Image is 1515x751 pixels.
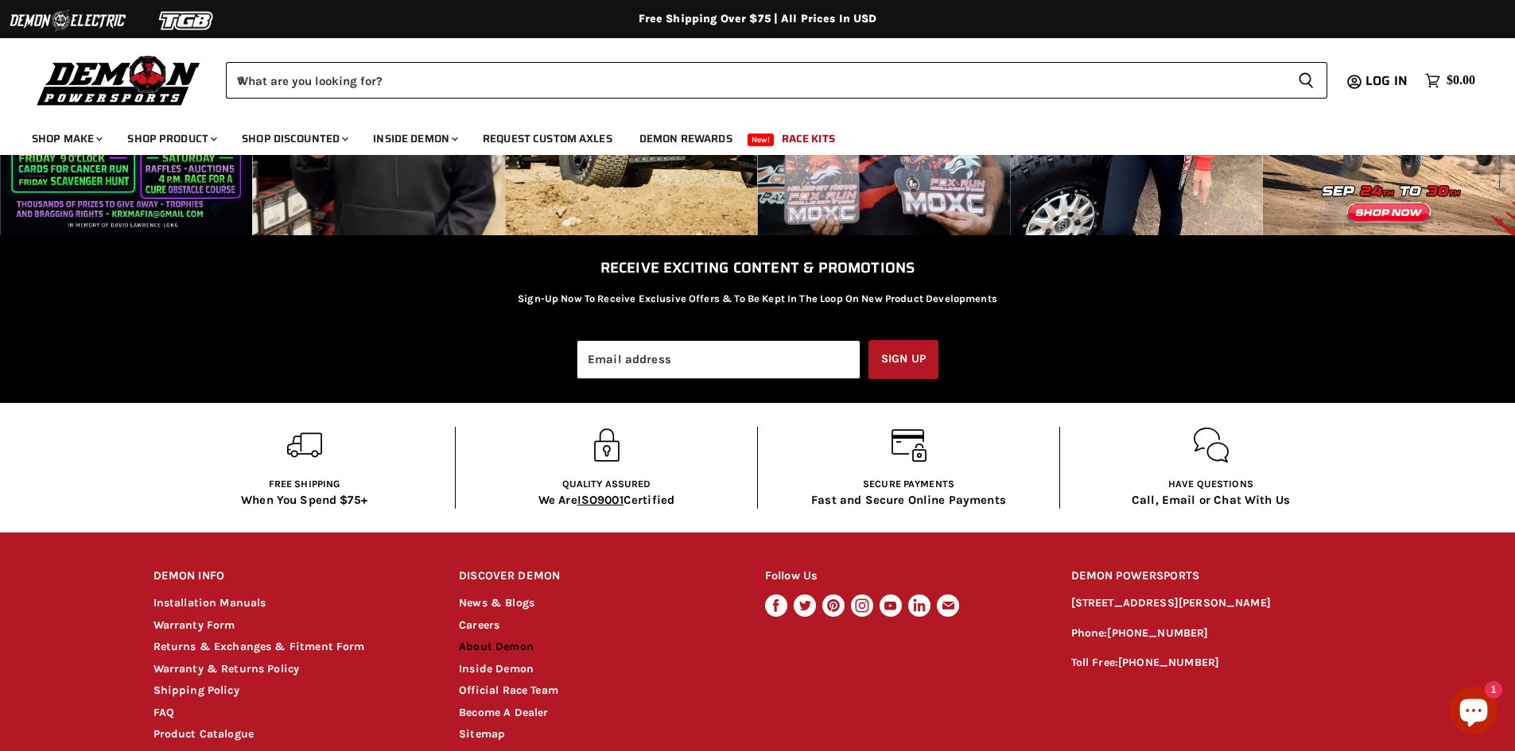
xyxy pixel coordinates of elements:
[153,618,235,632] a: Warranty Form
[459,640,534,653] a: About Demon
[127,6,247,36] img: TGB Logo 2
[153,727,254,741] a: Product Catalogue
[811,492,1006,509] p: Fast and Secure Online Payments
[863,478,954,490] span: Secure Payments
[20,116,1471,155] ul: Main menu
[1071,594,1362,613] p: [STREET_ADDRESS][PERSON_NAME]
[1071,625,1362,643] p: Phone:
[1285,62,1327,99] button: Search
[1358,74,1417,88] a: Log in
[459,558,735,595] h2: DISCOVER DEMON
[153,596,266,610] a: Installation Manuals
[290,259,1224,276] h2: Receive exciting Content & Promotions
[20,122,112,155] a: Shop Make
[459,662,534,676] a: Inside Demon
[32,52,206,108] img: Demon Powersports
[115,122,227,155] a: Shop Product
[153,662,300,676] a: Warranty & Returns Policy
[1445,687,1502,738] inbox-online-store-chat: Shopify online store chat
[459,618,499,632] a: Careers
[577,493,623,507] span: ISO9001
[1168,478,1253,490] span: Have questions
[226,62,1285,99] input: When autocomplete results are available use up and down arrows to review and enter to select
[459,683,558,697] a: Official Race Team
[459,706,548,719] a: Become A Dealer
[577,340,860,379] input: Email address
[1107,626,1208,640] a: [PHONE_NUMBER]
[122,12,1394,26] div: Free Shipping Over $75 | All Prices In USD
[562,478,651,490] span: Quality Assured
[868,340,938,379] button: Sign up
[153,558,429,595] h2: DEMON INFO
[748,134,775,146] span: New!
[1447,73,1475,88] span: $0.00
[1071,558,1362,595] h2: DEMON POWERSPORTS
[1118,656,1219,669] a: [PHONE_NUMBER]
[269,478,340,490] span: Free shipping
[230,122,358,155] a: Shop Discounted
[1417,69,1483,92] a: $0.00
[153,706,174,719] a: FAQ
[1071,654,1362,672] p: Toll Free:
[226,62,1327,99] form: Product
[471,122,624,155] a: Request Custom Axles
[459,727,505,741] a: Sitemap
[1365,71,1408,91] span: Log in
[765,558,1041,595] h2: Follow Us
[153,640,365,653] a: Returns & Exchanges & Fitment Form
[153,683,239,697] a: Shipping Policy
[770,122,847,155] a: Race Kits
[627,122,744,155] a: Demon Rewards
[459,596,534,610] a: News & Blogs
[8,6,127,36] img: Demon Electric Logo 2
[518,291,997,306] p: Sign-Up Now To Receive Exclusive Offers & To Be Kept In The Loop On New Product Developments
[241,492,367,509] p: When You Spend $75+
[538,492,674,509] p: We Are Certified
[1132,492,1290,509] p: Call, Email or Chat With Us
[361,122,468,155] a: Inside Demon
